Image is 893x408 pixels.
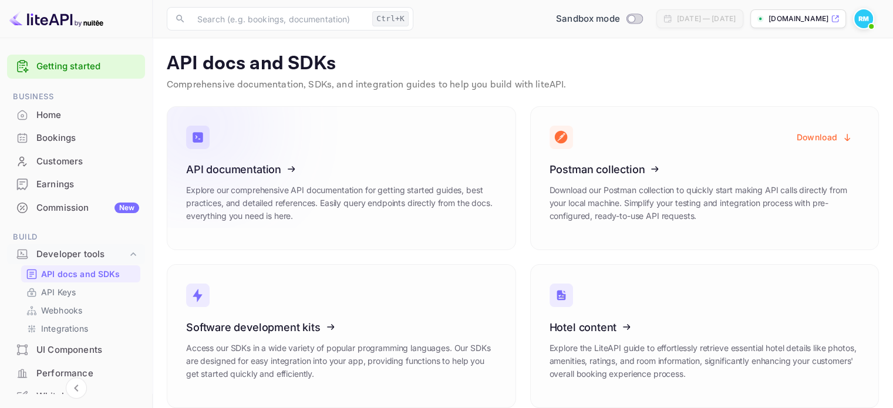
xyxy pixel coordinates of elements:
div: Home [7,104,145,127]
a: Customers [7,150,145,172]
a: Earnings [7,173,145,195]
p: Webhooks [41,304,82,316]
a: Whitelabel [7,385,145,407]
span: Business [7,90,145,103]
div: New [114,203,139,213]
button: Collapse navigation [66,377,87,399]
h3: Hotel content [550,321,860,333]
a: API Keys [26,286,136,298]
div: Earnings [36,178,139,191]
div: UI Components [36,343,139,357]
a: Home [7,104,145,126]
a: Software development kitsAccess our SDKs in a wide variety of popular programming languages. Our ... [167,264,516,408]
div: Getting started [7,55,145,79]
p: Integrations [41,322,88,335]
div: Developer tools [7,244,145,265]
a: Webhooks [26,304,136,316]
div: Switch to Production mode [551,12,647,26]
p: API Keys [41,286,76,298]
div: Customers [36,155,139,168]
div: Integrations [21,320,140,337]
div: Customers [7,150,145,173]
div: UI Components [7,339,145,362]
div: Performance [36,367,139,380]
div: Earnings [7,173,145,196]
a: Hotel contentExplore the LiteAPI guide to effortlessly retrieve essential hotel details like phot... [530,264,879,408]
p: Comprehensive documentation, SDKs, and integration guides to help you build with liteAPI. [167,78,879,92]
div: Ctrl+K [372,11,409,26]
div: Bookings [36,131,139,145]
a: API docs and SDKs [26,268,136,280]
a: Bookings [7,127,145,149]
p: Explore the LiteAPI guide to effortlessly retrieve essential hotel details like photos, amenities... [550,342,860,380]
a: CommissionNew [7,197,145,218]
a: Performance [7,362,145,384]
img: Ritisha Mathur [854,9,873,28]
img: LiteAPI logo [9,9,103,28]
div: Bookings [7,127,145,150]
input: Search (e.g. bookings, documentation) [190,7,368,31]
span: Sandbox mode [556,12,620,26]
h3: Postman collection [550,163,860,176]
a: API documentationExplore our comprehensive API documentation for getting started guides, best pra... [167,106,516,250]
a: Getting started [36,60,139,73]
div: Commission [36,201,139,215]
div: Whitelabel [36,390,139,403]
div: API Keys [21,284,140,301]
div: [DATE] — [DATE] [677,14,736,24]
a: UI Components [7,339,145,360]
div: Performance [7,362,145,385]
div: Developer tools [36,248,127,261]
p: Access our SDKs in a wide variety of popular programming languages. Our SDKs are designed for eas... [186,342,497,380]
div: API docs and SDKs [21,265,140,282]
h3: Software development kits [186,321,497,333]
div: Home [36,109,139,122]
p: API docs and SDKs [41,268,120,280]
p: Download our Postman collection to quickly start making API calls directly from your local machin... [550,184,860,222]
div: Webhooks [21,302,140,319]
button: Download [790,126,860,149]
p: API docs and SDKs [167,52,879,76]
span: Build [7,231,145,244]
a: Integrations [26,322,136,335]
div: CommissionNew [7,197,145,220]
p: [DOMAIN_NAME] [769,14,828,24]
